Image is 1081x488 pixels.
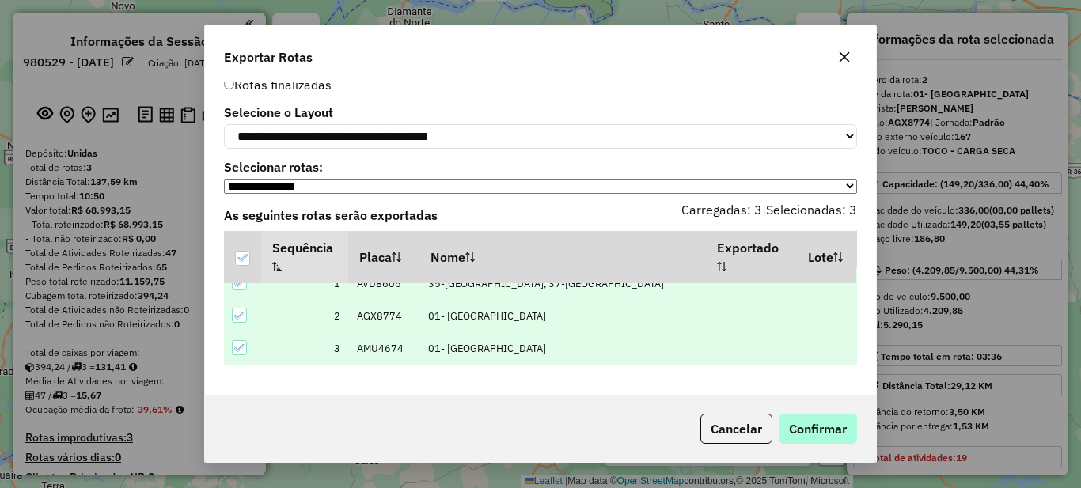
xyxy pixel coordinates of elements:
td: AVD8606 [348,267,419,300]
td: AGX8774 [348,300,419,332]
th: Lote [798,230,857,283]
th: Placa [348,230,419,283]
label: Selecione o Layout [224,103,857,122]
td: 1 [261,267,348,300]
button: Cancelar [700,414,772,444]
button: Confirmar [779,414,857,444]
th: Nome [419,230,706,283]
div: | [540,200,867,230]
th: Sequência [261,230,348,283]
td: 01- [GEOGRAPHIC_DATA] [419,300,706,332]
td: 01- [GEOGRAPHIC_DATA] [419,332,706,365]
span: Carregadas: 3 [681,202,762,218]
label: Selecionar rotas: [224,157,857,176]
span: Selecionadas: 3 [766,202,857,218]
td: 35-[GEOGRAPHIC_DATA], 37-[GEOGRAPHIC_DATA] [419,267,706,300]
td: AMU4674 [348,332,419,365]
td: 3 [261,332,348,365]
th: Exportado [707,230,798,283]
strong: As seguintes rotas serão exportadas [224,207,438,223]
td: 2 [261,300,348,332]
span: Rotas finalizadas [224,77,332,93]
span: Exportar Rotas [224,47,313,66]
